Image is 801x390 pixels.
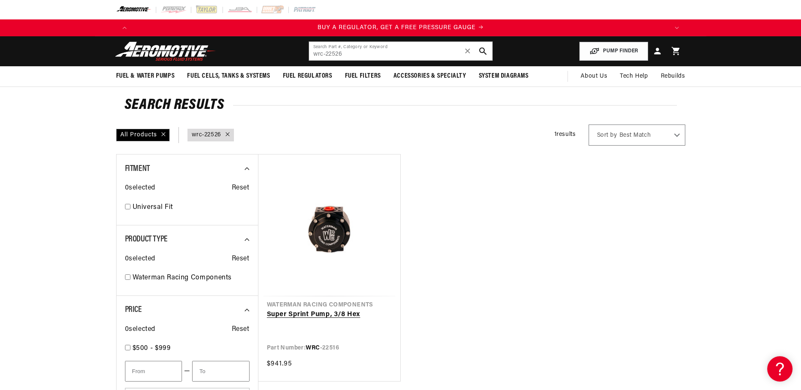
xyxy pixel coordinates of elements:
img: Aeromotive [113,41,218,61]
select: Sort by [589,125,685,146]
span: Fuel & Water Pumps [116,72,175,81]
summary: Rebuilds [654,66,692,87]
input: Search by Part Number, Category or Keyword [309,42,492,60]
slideshow-component: Translation missing: en.sections.announcements.announcement_bar [95,19,706,36]
a: Super Sprint Pump, 3/8 Hex [267,309,392,320]
span: ✕ [464,44,472,58]
span: 0 selected [125,183,155,194]
span: 0 selected [125,324,155,335]
span: Sort by [597,131,617,140]
span: 1 results [554,131,576,138]
span: Fuel Cells, Tanks & Systems [187,72,270,81]
button: Translation missing: en.sections.announcements.previous_announcement [116,19,133,36]
span: Accessories & Specialty [394,72,466,81]
span: Fuel Regulators [283,72,332,81]
span: Fuel Filters [345,72,381,81]
button: Translation missing: en.sections.announcements.next_announcement [668,19,685,36]
input: From [125,361,182,382]
button: search button [474,42,492,60]
span: Fitment [125,165,150,173]
span: Reset [232,254,250,265]
h2: Search Results [125,99,677,112]
summary: Accessories & Specialty [387,66,472,86]
span: Rebuilds [661,72,685,81]
div: Announcement [133,23,668,32]
div: All Products [116,129,170,141]
span: 0 selected [125,254,155,265]
a: wrc-22526 [192,130,221,140]
span: BUY A REGULATOR, GET A FREE PRESSURE GAUGE [318,24,475,31]
a: BUY A REGULATOR, GET A FREE PRESSURE GAUGE [133,23,668,32]
a: Waterman Racing Components [133,273,250,284]
span: Reset [232,324,250,335]
summary: Fuel Cells, Tanks & Systems [181,66,276,86]
span: Product Type [125,235,168,244]
div: 1 of 4 [133,23,668,32]
a: About Us [574,66,614,87]
span: Reset [232,183,250,194]
summary: System Diagrams [472,66,535,86]
span: $500 - $999 [133,345,171,352]
span: — [184,366,190,377]
span: Price [125,306,142,314]
input: To [192,361,249,382]
summary: Fuel Filters [339,66,387,86]
button: PUMP FINDER [579,42,648,61]
summary: Fuel & Water Pumps [110,66,181,86]
span: Tech Help [620,72,648,81]
span: System Diagrams [479,72,529,81]
a: Universal Fit [133,202,250,213]
summary: Tech Help [614,66,654,87]
summary: Fuel Regulators [277,66,339,86]
span: About Us [581,73,607,79]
